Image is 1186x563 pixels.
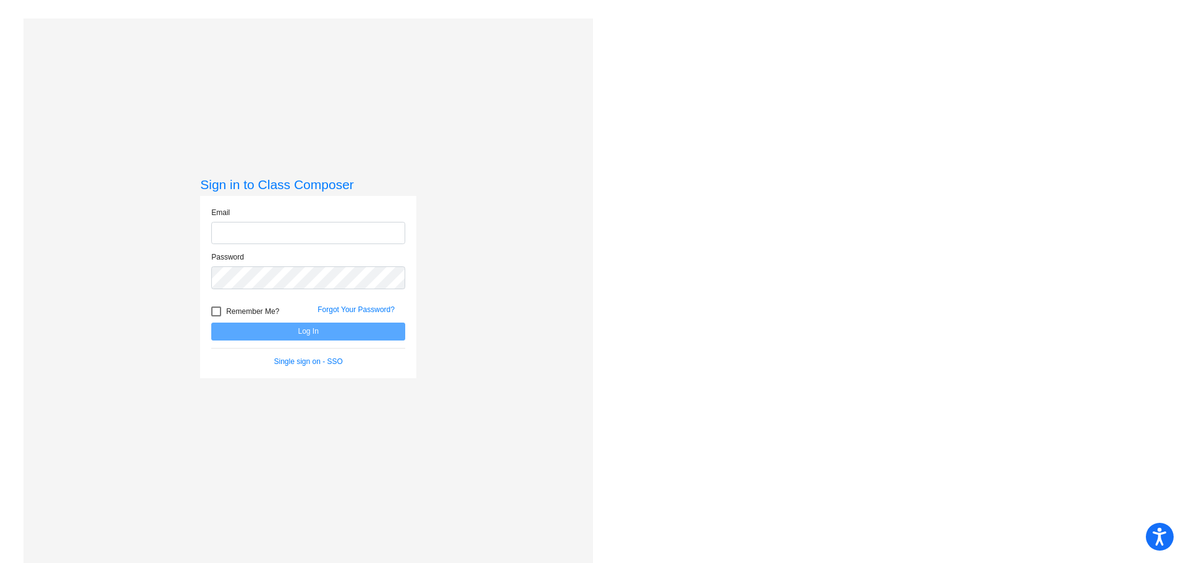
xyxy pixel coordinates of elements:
[211,323,405,341] button: Log In
[226,304,279,319] span: Remember Me?
[318,305,395,314] a: Forgot Your Password?
[211,252,244,263] label: Password
[211,207,230,218] label: Email
[274,357,343,366] a: Single sign on - SSO
[200,177,416,192] h3: Sign in to Class Composer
